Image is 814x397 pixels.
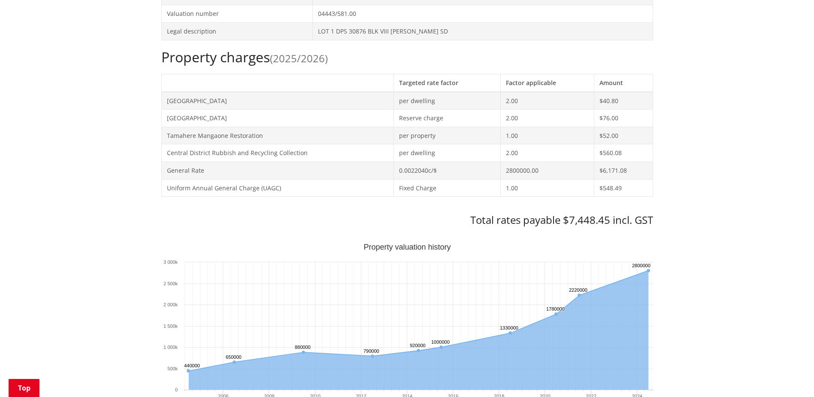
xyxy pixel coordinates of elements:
[594,74,653,92] th: Amount
[554,312,558,316] path: Tuesday, Jun 30, 12:00, 1,780,000. Capital Value.
[647,269,650,272] path: Sunday, Jun 30, 12:00, 2,800,000. Capital Value.
[161,214,653,226] h3: Total rates payable $7,448.45 incl. GST
[594,110,653,127] td: $76.00
[233,360,236,364] path: Friday, Jun 30, 12:00, 650,000. Capital Value.
[167,366,178,371] text: 500k
[578,293,581,297] path: Wednesday, Jun 30, 12:00, 2,220,000. Capital Value.
[9,379,39,397] a: Top
[270,51,328,65] span: (2025/2026)
[161,179,393,197] td: Uniform Annual General Charge (UAGC)
[161,110,393,127] td: [GEOGRAPHIC_DATA]
[161,49,653,65] h2: Property charges
[508,331,512,335] path: Saturday, Jun 30, 12:00, 1,330,000. Capital Value.
[163,345,178,350] text: 1 000k
[161,144,393,162] td: Central District Rubbish and Recycling Collection
[501,179,594,197] td: 1.00
[371,354,374,358] path: Saturday, Jun 30, 12:00, 790,000. Capital Value.
[775,361,805,392] iframe: Messenger Launcher
[594,92,653,110] td: $40.80
[393,127,501,144] td: per property
[439,345,443,349] path: Tuesday, Jun 30, 12:00, 1,000,000. Capital Value.
[569,287,587,293] text: 2220000
[501,127,594,144] td: 1.00
[501,144,594,162] td: 2.00
[363,243,451,251] text: Property valuation history
[417,349,420,352] path: Monday, Jun 30, 12:00, 920,000. Capital Value.
[393,144,501,162] td: per dwelling
[594,127,653,144] td: $52.00
[501,110,594,127] td: 2.00
[594,144,653,162] td: $560.08
[393,179,501,197] td: Fixed Charge
[431,339,450,345] text: 1000000
[594,179,653,197] td: $548.49
[501,74,594,92] th: Factor applicable
[187,369,190,373] path: Wednesday, Jun 30, 12:00, 440,000. Capital Value.
[313,5,653,23] td: 04443/581.00
[175,387,177,392] text: 0
[163,260,178,265] text: 3 000k
[546,306,565,311] text: 1780000
[161,127,393,144] td: Tamahere Mangaone Restoration
[161,92,393,110] td: [GEOGRAPHIC_DATA]
[163,281,178,286] text: 2 500k
[163,324,178,329] text: 1 500k
[594,162,653,179] td: $6,171.08
[163,302,178,307] text: 2 000k
[161,162,393,179] td: General Rate
[501,92,594,110] td: 2.00
[393,92,501,110] td: per dwelling
[410,343,426,348] text: 920000
[226,354,242,360] text: 650000
[363,348,379,354] text: 790000
[501,162,594,179] td: 2800000.00
[161,5,313,23] td: Valuation number
[500,325,518,330] text: 1330000
[393,74,501,92] th: Targeted rate factor
[184,363,200,368] text: 440000
[393,110,501,127] td: Reserve charge
[302,351,305,354] path: Tuesday, Jun 30, 12:00, 880,000. Capital Value.
[295,345,311,350] text: 880000
[393,162,501,179] td: 0.0022040c/$
[313,22,653,40] td: LOT 1 DPS 30876 BLK VIII [PERSON_NAME] SD
[632,263,651,268] text: 2800000
[161,22,313,40] td: Legal description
